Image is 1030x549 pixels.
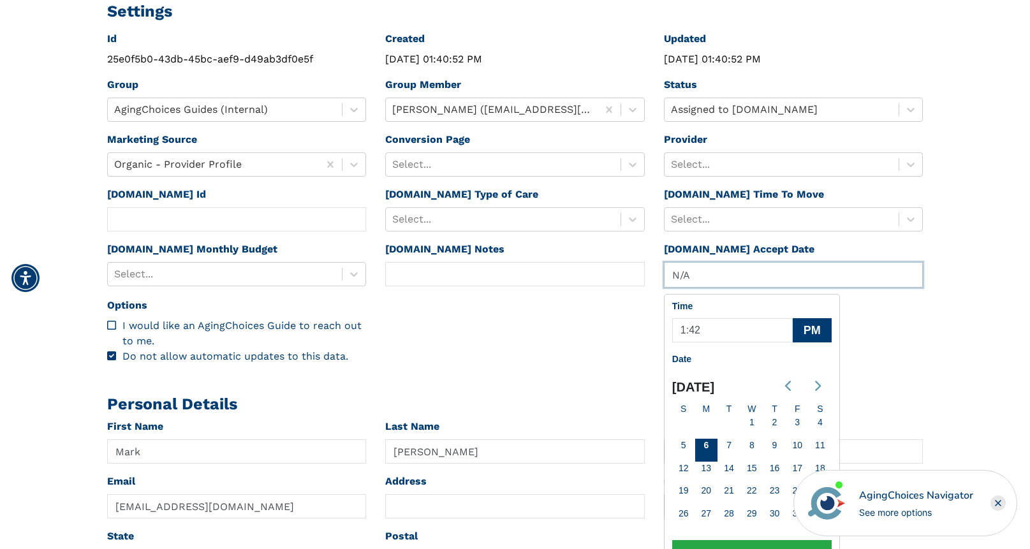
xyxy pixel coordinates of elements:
div: I would like an AgingChoices Guide to reach out to me. [122,318,367,349]
label: Address [385,474,427,489]
div: 5 [672,439,695,452]
div: 19 [672,484,695,497]
div: S [672,402,695,416]
label: Status [664,77,697,92]
label: [DOMAIN_NAME] Monthly Budget [107,242,277,257]
div: 25e0f5b0-43db-45bc-aef9-d49ab3df0e5f [107,52,367,67]
h2: Settings [107,2,923,21]
div: 23 [763,484,786,497]
div: I would like an AgingChoices Guide to reach out to me. [107,318,367,349]
div: 3 [786,416,809,429]
div: Accessibility Menu [11,264,40,292]
label: Group [107,77,138,92]
div: [DATE] 01:40:52 PM [664,52,923,67]
label: [DOMAIN_NAME] Time To Move [664,187,824,202]
label: Updated [664,31,706,47]
button: Next Month [803,371,832,402]
label: Time [672,300,693,313]
div: 20 [695,484,718,497]
div: 21 [717,484,740,497]
div: 7 [717,439,740,452]
div: 9 [763,439,786,452]
label: State [107,529,134,544]
label: Conversion Page [385,132,470,147]
div: 12 [672,462,695,475]
div: 27 [695,507,718,520]
label: Email [107,474,135,489]
button: Previous Month [774,371,803,402]
div: Do not allow automatic updates to this data. [122,349,367,364]
label: Date [672,353,691,366]
label: [DOMAIN_NAME] Type of Care [385,187,538,202]
div: 11 [809,439,832,452]
div: 18 [809,462,832,475]
label: Options [107,298,147,313]
div: 10 [786,439,809,452]
div: 4 [809,416,832,429]
div: 22 [740,484,763,497]
div: F [786,402,809,416]
label: First Name [107,419,163,434]
div: T [763,402,786,416]
div: 8 [740,439,763,452]
label: Group Member [385,77,461,92]
button: PM [793,318,832,342]
div: 16 [763,462,786,475]
div: See more options [859,506,973,519]
div: 6 [695,439,718,452]
div: 2 [763,416,786,429]
div: 31 [786,507,809,520]
div: AgingChoices Navigator [859,488,973,503]
div: 14 [717,462,740,475]
div: Popover trigger [664,262,923,288]
label: Id [107,31,117,47]
label: Marketing Source [107,132,197,147]
div: M [695,402,718,416]
div: 26 [672,507,695,520]
div: 29 [740,507,763,520]
div: 13 [695,462,718,475]
label: Provider [664,132,707,147]
img: avatar [805,481,848,525]
div: [DATE] 01:40:52 PM [385,52,645,67]
div: Do not allow automatic updates to this data. [107,349,367,364]
label: Last Name [385,419,439,434]
label: [DOMAIN_NAME] Accept Date [664,242,814,257]
div: 17 [786,462,809,475]
h2: Personal Details [107,395,923,414]
div: T [717,402,740,416]
div: 30 [763,507,786,520]
div: 1 [740,416,763,429]
div: [DATE] [672,377,774,397]
div: S [809,402,832,416]
div: 28 [717,507,740,520]
label: Created [385,31,425,47]
div: Close [990,495,1006,511]
label: [DOMAIN_NAME] Id [107,187,206,202]
div: 15 [740,462,763,475]
label: Postal [385,529,418,544]
div: 24 [786,484,809,497]
label: [DOMAIN_NAME] Notes [385,242,504,257]
div: W [740,402,763,416]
